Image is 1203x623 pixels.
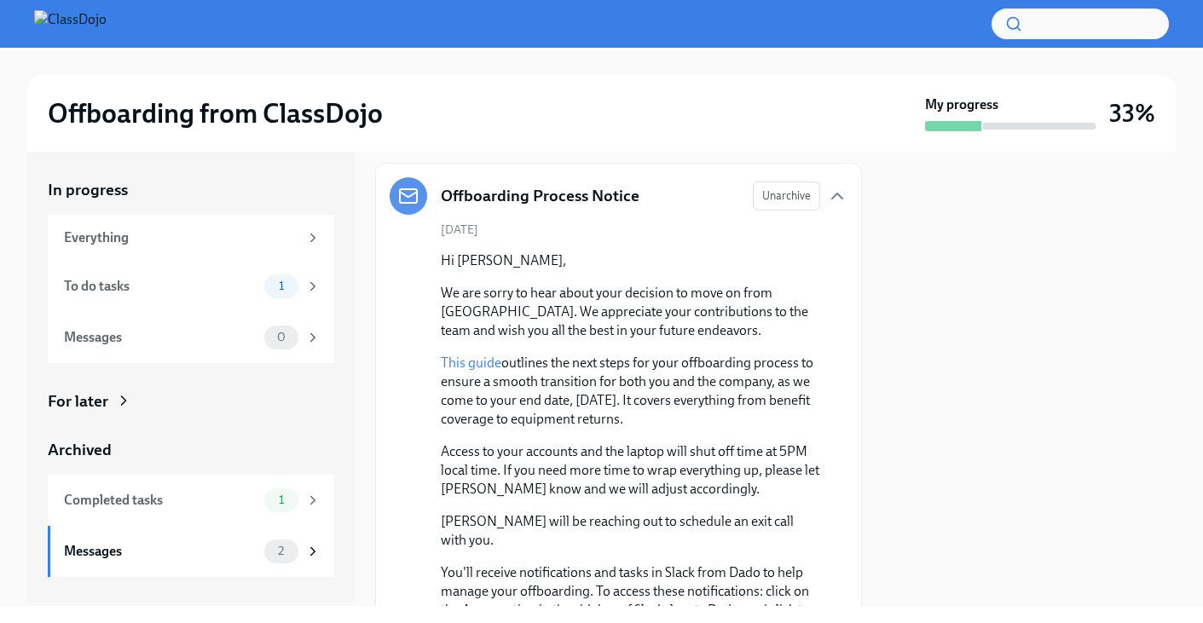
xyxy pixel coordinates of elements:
h2: Offboarding from ClassDojo [48,96,383,130]
p: Access to your accounts and the laptop will shut off time at 5PM local time. If you need more tim... [441,442,820,499]
p: outlines the next steps for your offboarding process to ensure a smooth transition for both you a... [441,354,820,429]
a: To do tasks1 [48,261,334,312]
span: 0 [267,331,296,343]
span: [DATE] [441,222,478,238]
div: To do tasks [64,277,257,296]
div: Completed tasks [64,491,257,510]
a: Everything [48,215,334,261]
a: This guide [441,355,501,371]
button: Unarchive [753,182,820,211]
span: 1 [269,280,294,292]
a: Messages2 [48,526,334,577]
a: Archived [48,439,334,461]
a: Messages0 [48,312,334,363]
p: Hi [PERSON_NAME], [441,251,820,270]
a: In progress [48,179,334,201]
span: Unarchive [762,187,811,205]
div: For later [48,390,108,412]
strong: My progress [925,95,998,114]
a: For later [48,390,334,412]
h5: Offboarding Process Notice [441,185,639,207]
p: We are sorry to hear about your decision to move on from [GEOGRAPHIC_DATA]. We appreciate your co... [441,284,820,340]
a: Completed tasks1 [48,475,334,526]
span: 1 [269,493,294,506]
div: Messages [64,328,257,347]
div: Everything [64,228,298,247]
span: 2 [268,545,294,557]
h3: 33% [1109,98,1155,129]
div: Messages [64,542,257,561]
img: ClassDojo [34,10,107,37]
p: [PERSON_NAME] will be reaching out to schedule an exit call with you. [441,512,820,550]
